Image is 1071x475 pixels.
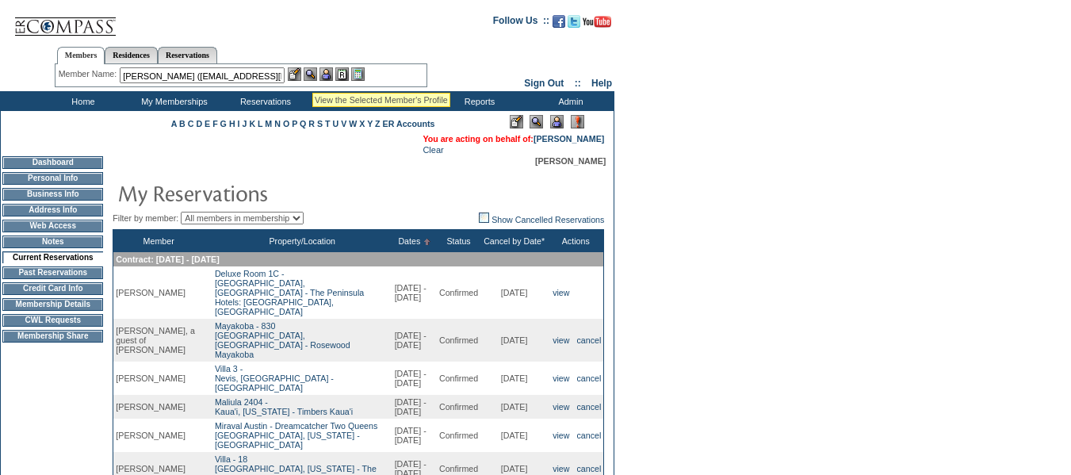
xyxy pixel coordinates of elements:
a: [PERSON_NAME] [534,134,604,144]
td: Dashboard [2,156,103,169]
th: Actions [548,230,604,253]
a: view [553,431,569,440]
td: [DATE] - [DATE] [392,395,437,419]
a: T [325,119,331,128]
img: Follow us on Twitter [568,15,580,28]
font: You are acting on behalf of: [423,134,604,144]
td: Web Access [2,220,103,232]
a: Q [300,119,306,128]
img: Edit Mode [510,115,523,128]
a: Reservations [158,47,217,63]
td: Follow Us :: [493,13,549,33]
a: Follow us on Twitter [568,20,580,29]
td: [DATE] - [DATE] [392,419,437,452]
a: P [292,119,297,128]
a: Dates [398,236,420,246]
img: Impersonate [319,67,333,81]
a: E [205,119,210,128]
td: Membership Details [2,298,103,311]
a: J [242,119,247,128]
td: [DATE] [480,419,548,452]
img: View [304,67,317,81]
td: [PERSON_NAME] [113,266,204,319]
a: ER Accounts [383,119,435,128]
td: [DATE] [480,319,548,362]
a: Become our fan on Facebook [553,20,565,29]
td: Membership Share [2,330,103,343]
a: Mayakoba - 830[GEOGRAPHIC_DATA], [GEOGRAPHIC_DATA] - Rosewood Mayakoba [215,321,350,359]
td: Confirmed [437,395,480,419]
a: cancel [576,431,601,440]
a: view [553,464,569,473]
td: [PERSON_NAME] [113,362,204,395]
span: :: [575,78,581,89]
td: [DATE] - [DATE] [392,266,437,319]
a: Z [375,119,381,128]
img: Log Concern/Member Elevation [571,115,584,128]
a: R [308,119,315,128]
td: [DATE] - [DATE] [392,319,437,362]
td: Past Reservations [2,266,103,279]
td: [PERSON_NAME] [113,419,204,452]
img: b_edit.gif [288,67,301,81]
a: Subscribe to our YouTube Channel [583,20,611,29]
td: Confirmed [437,319,480,362]
a: X [359,119,365,128]
a: Sign Out [524,78,564,89]
a: cancel [576,373,601,383]
img: b_calculator.gif [351,67,365,81]
a: Property/Location [270,236,336,246]
td: Personal Info [2,172,103,185]
a: C [188,119,194,128]
a: K [249,119,255,128]
a: Miraval Austin - Dreamcatcher Two Queens[GEOGRAPHIC_DATA], [US_STATE] - [GEOGRAPHIC_DATA] [215,421,377,450]
a: W [349,119,357,128]
a: view [553,335,569,345]
a: Residences [105,47,158,63]
a: L [258,119,262,128]
a: Members [57,47,105,64]
a: B [179,119,186,128]
td: My Memberships [127,91,218,111]
td: [PERSON_NAME] [113,395,204,419]
img: Subscribe to our YouTube Channel [583,16,611,28]
td: Current Reservations [2,251,103,263]
a: Maliula 2404 -Kaua'i, [US_STATE] - Timbers Kaua'i [215,397,353,416]
a: Status [446,236,470,246]
td: Credit Card Info [2,282,103,295]
a: cancel [576,464,601,473]
td: [DATE] [480,266,548,319]
img: Impersonate [550,115,564,128]
img: Reservations [335,67,349,81]
td: [DATE] - [DATE] [392,362,437,395]
a: view [553,288,569,297]
span: Filter by member: [113,213,178,223]
a: Deluxe Room 1C -[GEOGRAPHIC_DATA], [GEOGRAPHIC_DATA] - The Peninsula Hotels: [GEOGRAPHIC_DATA], [... [215,269,364,316]
a: U [333,119,339,128]
td: [DATE] [480,362,548,395]
a: Help [591,78,612,89]
a: G [220,119,227,128]
td: Confirmed [437,419,480,452]
td: Business Info [2,188,103,201]
td: Confirmed [437,362,480,395]
img: Compass Home [13,4,117,36]
a: view [553,402,569,412]
td: Reports [432,91,523,111]
a: D [196,119,202,128]
div: View the Selected Member's Profile [315,95,448,105]
td: Notes [2,236,103,248]
span: [PERSON_NAME] [535,156,606,166]
a: O [283,119,289,128]
span: Contract: [DATE] - [DATE] [116,255,219,264]
td: Vacation Collection [309,91,432,111]
a: V [341,119,346,128]
a: Villa 3 -Nevis, [GEOGRAPHIC_DATA] - [GEOGRAPHIC_DATA] [215,364,334,393]
a: Show Cancelled Reservations [479,215,604,224]
a: H [229,119,235,128]
td: [DATE] [480,395,548,419]
a: M [265,119,272,128]
td: Address Info [2,204,103,216]
td: [PERSON_NAME], a guest of [PERSON_NAME] [113,319,204,362]
td: CWL Requests [2,314,103,327]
